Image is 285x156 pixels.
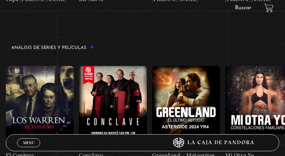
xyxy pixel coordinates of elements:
a: Buscar [235,5,251,11]
a: View your shopping cart [264,3,273,13]
span: Menu [23,141,34,145]
h3: Análisis de series y películas [11,45,94,50]
span: Cerrar [21,146,37,151]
